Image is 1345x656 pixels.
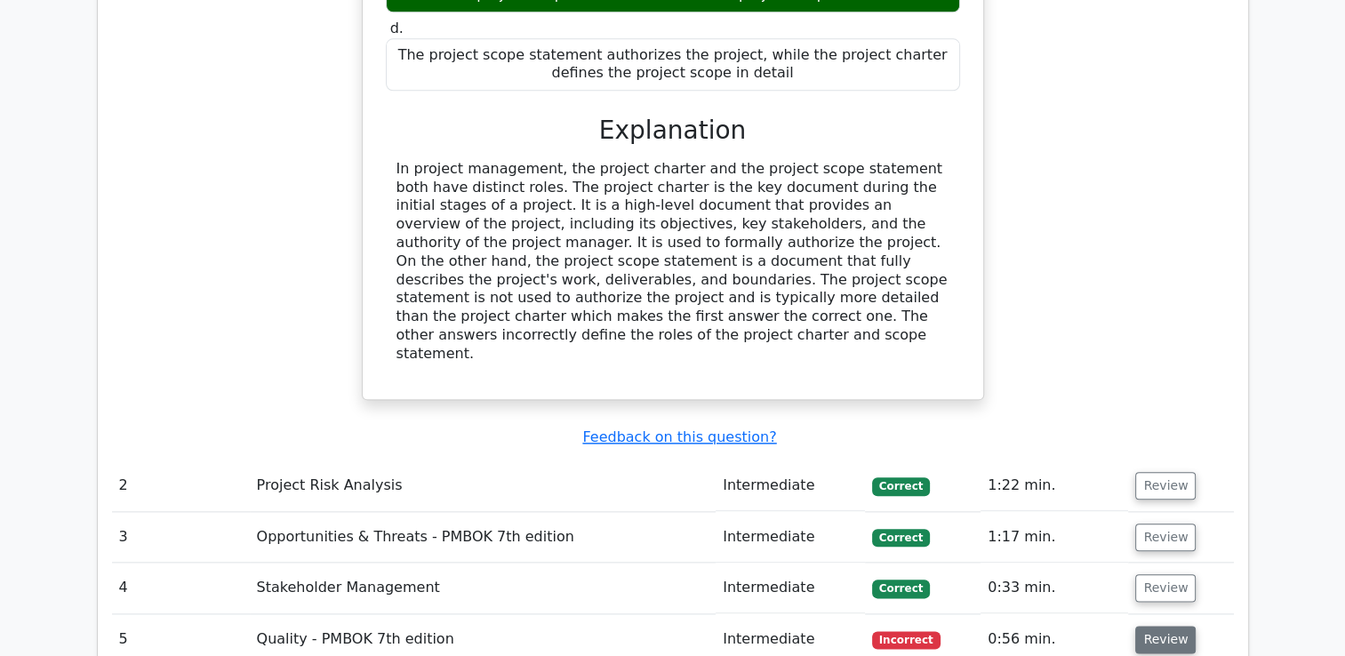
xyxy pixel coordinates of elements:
td: Intermediate [716,460,865,511]
td: 0:33 min. [981,563,1128,613]
td: Opportunities & Threats - PMBOK 7th edition [250,512,717,563]
td: Stakeholder Management [250,563,717,613]
td: 1:17 min. [981,512,1128,563]
button: Review [1135,626,1196,653]
button: Review [1135,472,1196,500]
td: Intermediate [716,563,865,613]
button: Review [1135,574,1196,602]
span: d. [390,20,404,36]
a: Feedback on this question? [582,428,776,445]
div: The project scope statement authorizes the project, while the project charter defines the project... [386,38,960,92]
td: 1:22 min. [981,460,1128,511]
td: 2 [112,460,250,511]
td: 3 [112,512,250,563]
td: Intermediate [716,512,865,563]
span: Correct [872,477,930,495]
button: Review [1135,524,1196,551]
span: Correct [872,529,930,547]
td: 4 [112,563,250,613]
span: Correct [872,580,930,597]
div: In project management, the project charter and the project scope statement both have distinct rol... [396,160,949,364]
span: Incorrect [872,631,941,649]
h3: Explanation [396,116,949,146]
td: Project Risk Analysis [250,460,717,511]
